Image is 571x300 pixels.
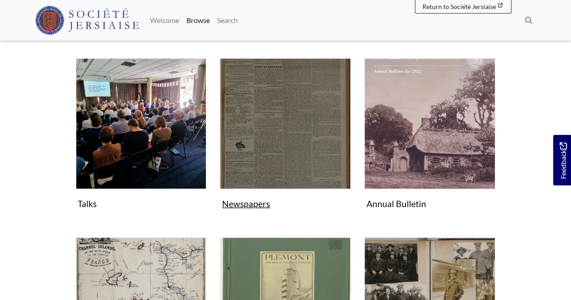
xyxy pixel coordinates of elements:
[183,11,214,29] a: Browse
[35,6,139,35] img: Société Jersiaise
[146,11,183,29] a: Welcome
[557,143,568,179] span: Feedback
[76,58,207,213] a: Talks Talks
[553,135,571,185] a: Would you like to provide feedback?
[422,3,496,10] span: Return to Société Jersiaise
[364,58,495,189] img: Annual Bulletin
[76,58,207,189] img: Talks
[213,58,357,226] div: Subcollection
[220,58,351,213] a: Newspapers Newspapers
[35,4,139,37] a: Société Jersiaise logo
[220,58,351,189] img: Newspapers
[364,58,495,213] a: Annual Bulletin Annual Bulletin
[214,11,241,29] a: Search
[357,58,502,226] div: Subcollection
[69,58,214,226] div: Subcollection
